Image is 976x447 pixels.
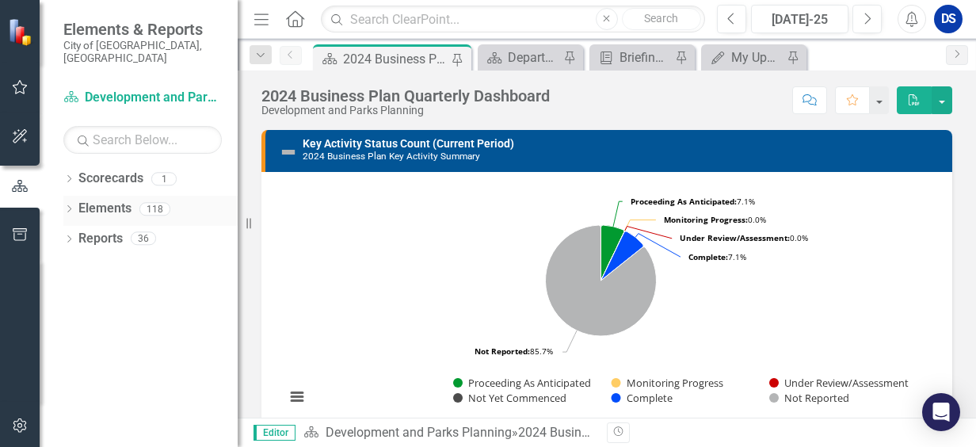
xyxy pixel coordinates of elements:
button: [DATE]-25 [751,5,848,33]
path: Proceeding As Anticipated, 1. [600,225,623,281]
svg: Interactive chart [277,184,925,422]
text: 85.7% [475,346,553,357]
tspan: Under Review/Assessment: [680,232,790,243]
div: 1 [151,172,177,185]
button: Show Complete [612,391,673,405]
img: ClearPoint Strategy [7,17,36,46]
div: 118 [139,202,170,216]
span: Editor [254,425,295,441]
text: 7.1% [631,196,755,207]
div: 2024 Business Plan Quarterly Dashboard [261,87,550,105]
div: Open Intercom Messenger [922,393,960,431]
a: Elements [78,200,132,218]
tspan: Complete: [688,251,728,262]
span: Search [644,12,678,25]
span: Elements & Reports [63,20,222,39]
div: 36 [131,232,156,246]
text: 0.0% [664,214,766,225]
a: Development and Parks Planning [326,425,512,440]
button: Show Under Review/Assessment [769,376,910,390]
button: Show Not Yet Commenced [453,391,566,405]
tspan: Monitoring Progress: [664,214,748,225]
small: 2024 Business Plan Key Activity Summary [303,151,480,162]
button: Search [622,8,701,30]
a: Department Dashboard [482,48,559,67]
div: My Updates [731,48,783,67]
a: Development and Parks Planning [63,89,222,107]
a: My Updates [705,48,783,67]
a: Scorecards [78,170,143,188]
a: Reports [78,230,123,248]
div: [DATE]-25 [757,10,843,29]
text: 7.1% [688,251,746,262]
div: Chart. Highcharts interactive chart. [277,184,936,422]
div: Development and Parks Planning [261,105,550,117]
div: » [303,424,595,442]
tspan: Proceeding As Anticipated: [631,196,737,207]
path: Not Reported, 12. [546,225,657,336]
a: Briefing Books [593,48,671,67]
button: DS [934,5,963,33]
button: Show Not Reported [769,391,848,405]
button: Show Monitoring Progress [612,376,722,390]
button: View chart menu, Chart [286,386,308,408]
button: Show Proceeding As Anticipated [453,376,591,390]
input: Search Below... [63,126,222,154]
small: City of [GEOGRAPHIC_DATA], [GEOGRAPHIC_DATA] [63,39,222,65]
input: Search ClearPoint... [321,6,705,33]
div: 2024 Business Plan Quarterly Dashboard [343,49,448,69]
div: 2024 Business Plan Quarterly Dashboard [518,425,748,440]
text: 0.0% [680,232,808,243]
tspan: Not Reported: [475,346,530,357]
img: Not Defined [279,143,298,162]
div: Department Dashboard [508,48,559,67]
div: Briefing Books [620,48,671,67]
path: Complete, 1. [601,231,643,281]
a: Key Activity Status Count (Current Period) [303,137,514,150]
